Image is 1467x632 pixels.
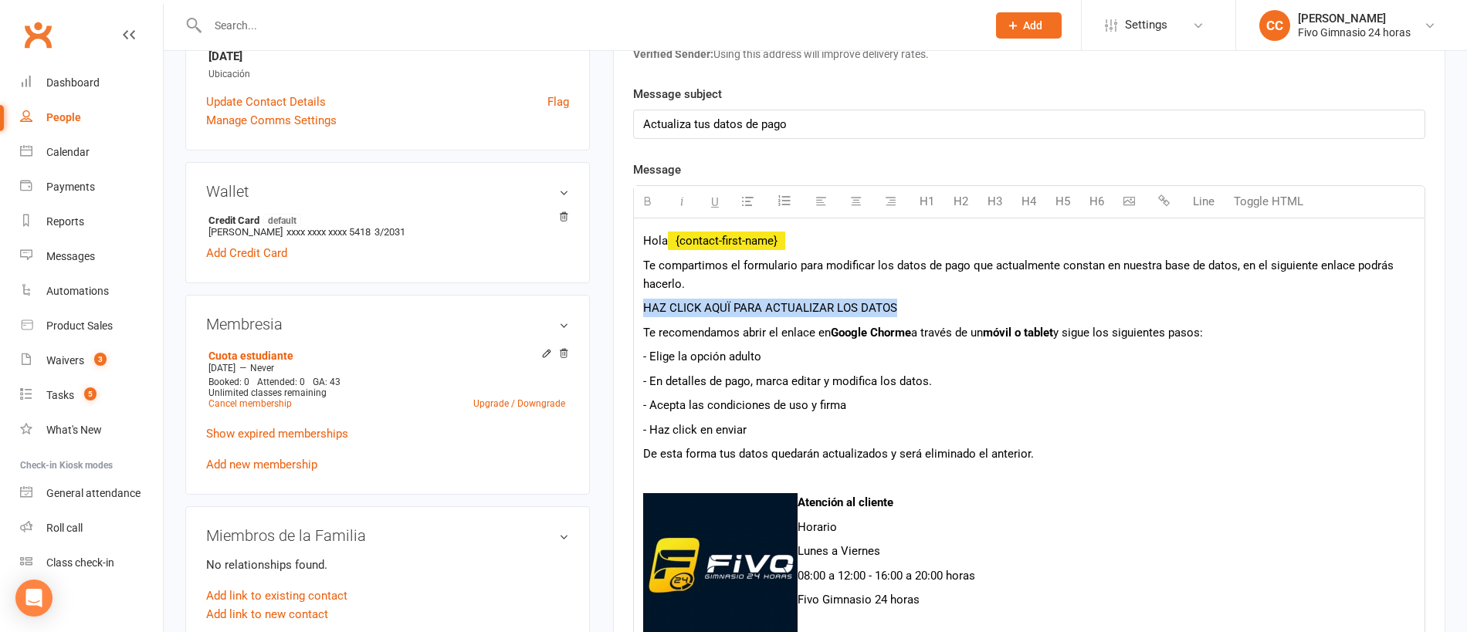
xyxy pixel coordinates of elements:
button: Line [1185,186,1222,217]
div: Reports [46,215,84,228]
strong: Verified Sender: [633,48,713,60]
h3: Membresia [206,316,569,333]
p: 08:00 a 12:00 - 16:00 a 20:00 horas [643,566,1415,585]
p: - En detalles de pago, marca editar y modifica los datos. [643,372,1415,390]
span: Booked: 0 [208,377,249,387]
strong: [DATE] [208,49,569,63]
a: Add link to existing contact [206,586,347,605]
li: [PERSON_NAME] [206,211,569,240]
b: móvil o tablet [983,326,1053,340]
span: default [263,214,301,226]
a: Add Credit Card [206,244,287,262]
a: Show expired memberships [206,427,348,441]
p: - Acepta las condiciones de uso y firma [643,396,1415,414]
a: Automations [20,274,163,309]
div: Ubicación [208,67,569,82]
a: Reports [20,204,163,239]
a: Roll call [20,511,163,546]
a: Cancel membership [208,398,292,409]
label: Message subject [633,85,722,103]
a: Tasks 5 [20,378,163,413]
a: Flag [547,93,569,111]
button: Bold [634,186,665,218]
a: Dashboard [20,66,163,100]
button: Unordered List [734,186,765,218]
div: Tasks [46,389,74,401]
p: - Elige la opción adulto [643,347,1415,366]
button: Align text left [808,186,839,218]
h3: Wallet [206,183,569,200]
span: Never [250,363,274,373]
button: H4 [1014,186,1044,217]
div: Product Sales [46,319,113,332]
div: People [46,111,81,123]
span: 3 [94,353,107,366]
a: Calendar [20,135,163,170]
a: Waivers 3 [20,343,163,378]
b: Atención al cliente [798,495,893,509]
a: What's New [20,413,163,448]
b: Google Chorme [831,326,911,340]
div: Automations [46,285,109,297]
button: Add [996,12,1062,39]
a: Class kiosk mode [20,546,163,580]
button: Center [842,186,873,218]
span: xxxx xxxx xxxx 5418 [286,226,371,238]
div: Open Intercom Messenger [15,580,53,617]
p: Horario [643,518,1415,536]
a: Update Contact Details [206,93,326,111]
p: Te compartimos el formulario para modificar los datos de pago que actualmente constan en nuestra ... [643,256,1415,293]
p: HAZ CLICK AQUÏ PARA ACTUALIZAR LOS DATOS [643,299,1415,317]
div: General attendance [46,487,141,499]
span: Settings [1125,8,1167,42]
span: Attended: 0 [257,377,305,387]
p: Lunes a Viernes [643,542,1415,560]
div: Dashboard [46,76,100,89]
a: Manage Comms Settings [206,111,337,130]
span: 5 [84,387,97,400]
button: H5 [1048,186,1078,217]
span: [DATE] [208,363,235,373]
span: Unlimited classes remaining [208,387,327,398]
div: Roll call [46,522,83,534]
div: Actualiza tus datos de pago [634,110,1425,138]
p: Fivo Gimnasio 24 horas [643,590,1415,609]
button: Align text right [877,186,908,218]
p: Hola [643,232,1415,250]
span: Using this address will improve delivery rates. [633,48,929,60]
div: Fivo Gimnasio 24 horas [1298,25,1411,39]
div: — [205,362,569,374]
span: GA: 43 [313,377,340,387]
a: Messages [20,239,163,274]
h3: Miembros de la Familia [206,527,569,544]
button: Toggle HTML [1226,186,1311,217]
div: CC [1259,10,1290,41]
button: Insert link [1150,186,1181,217]
a: Clubworx [19,15,57,54]
button: Underline [703,186,730,218]
a: Cuota estudiante [208,350,293,362]
div: Messages [46,250,95,262]
p: De esta forma tus datos quedarán actualizados y será eliminado el anterior. [643,444,1415,463]
div: Waivers [46,354,84,367]
label: Message [633,161,681,179]
p: - Haz click en enviar [643,421,1415,439]
div: Calendar [46,146,90,158]
div: What's New [46,424,102,436]
button: H6 [1082,186,1112,217]
a: Product Sales [20,309,163,343]
a: People [20,100,163,135]
span: 3/2031 [374,226,405,238]
a: Payments [20,170,163,204]
a: Add new membership [206,458,317,471]
div: Class check-in [46,556,114,569]
button: Ordered List [769,187,804,216]
a: Add link to new contact [206,605,328,624]
button: Italic [669,186,700,218]
button: H1 [912,186,942,217]
input: Search... [203,15,976,36]
button: H3 [980,186,1010,217]
p: Te recomendamos abrir el enlace en a través de un y sigue los siguientes pasos: [643,323,1415,342]
a: Upgrade / Downgrade [473,398,565,409]
button: H2 [946,186,976,217]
